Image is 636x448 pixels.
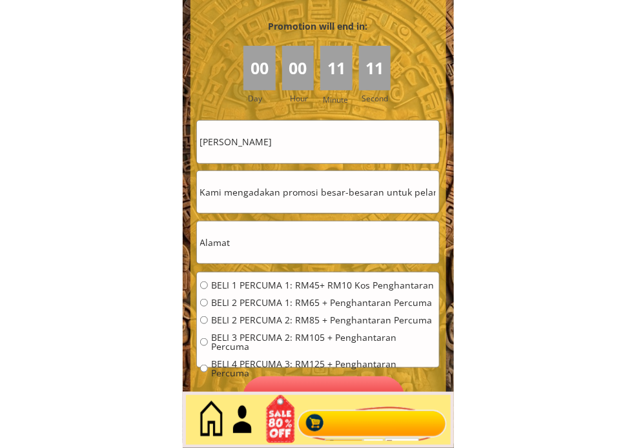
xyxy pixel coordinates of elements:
input: Alamat [197,221,439,263]
span: BELI 4 PERCUMA 3: RM125 + Penghantaran Percuma [211,360,436,378]
span: BELI 3 PERCUMA 2: RM105 + Penghantaran Percuma [211,333,436,351]
h3: Day [248,92,280,105]
input: Nama [197,121,439,163]
h3: Hour [290,92,317,105]
input: Telefon [197,171,439,213]
h3: Minute [323,94,351,106]
span: BELI 1 PERCUMA 1: RM45+ RM10 Kos Penghantaran [211,281,436,290]
span: BELI 2 PERCUMA 2: RM85 + Penghantaran Percuma [211,316,436,325]
h3: Promotion will end in: [245,19,391,34]
span: BELI 2 PERCUMA 1: RM65 + Penghantaran Percuma [211,298,436,307]
p: Pesan sekarang [243,376,405,420]
h3: Second [362,92,394,105]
